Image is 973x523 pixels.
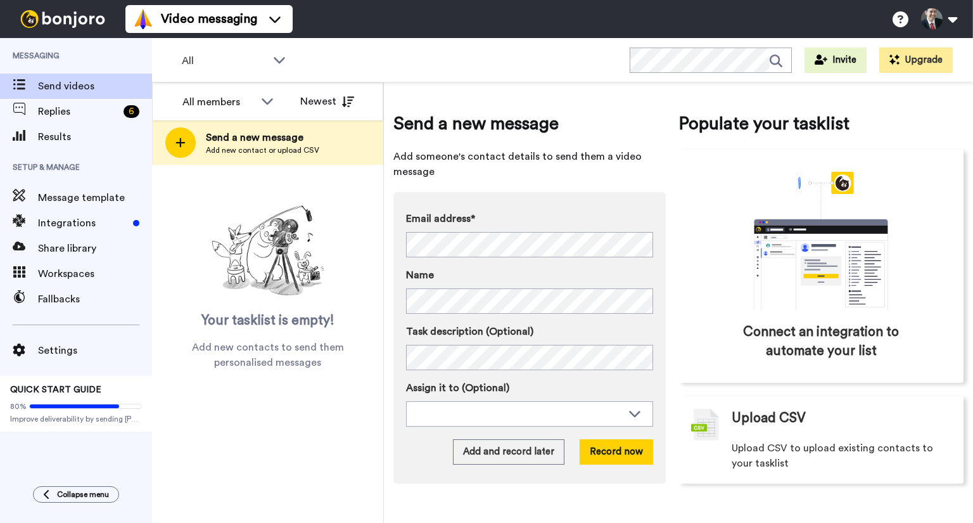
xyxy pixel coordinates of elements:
span: Message template [38,190,152,205]
span: Integrations [38,216,128,231]
span: Add new contacts to send them personalised messages [171,340,364,370]
span: Connect an integration to automate your list [732,323,910,361]
span: Send a new message [206,130,319,145]
label: Email address* [406,211,653,226]
button: Upgrade [879,48,953,73]
button: Record now [580,439,653,465]
span: Settings [38,343,152,358]
span: Collapse menu [57,489,109,500]
div: All members [182,94,255,110]
button: Invite [804,48,867,73]
span: Results [38,129,152,145]
img: vm-color.svg [133,9,153,29]
button: Collapse menu [33,486,119,503]
div: 6 [124,105,139,118]
div: animation [726,172,916,310]
span: Replies [38,104,118,119]
img: ready-set-action.png [205,200,331,302]
span: Video messaging [161,10,257,28]
label: Task description (Optional) [406,324,653,339]
label: Assign it to (Optional) [406,380,653,396]
span: Fallbacks [38,292,152,307]
span: Upload CSV [732,409,806,428]
img: csv-grey.png [691,409,719,441]
span: QUICK START GUIDE [10,385,101,394]
img: bj-logo-header-white.svg [15,10,110,28]
span: Add new contact or upload CSV [206,145,319,155]
button: Newest [291,89,364,114]
span: Send videos [38,79,152,94]
span: 80% [10,401,27,411]
button: Add and record later [453,439,564,465]
span: Add someone's contact details to send them a video message [393,149,666,179]
span: Workspaces [38,266,152,281]
span: Share library [38,241,152,256]
span: Name [406,268,434,283]
span: Send a new message [393,111,666,136]
span: Upload CSV to upload existing contacts to your tasklist [732,441,951,471]
span: All [182,53,267,68]
span: Populate your tasklist [678,111,963,136]
span: Your tasklist is empty! [201,311,334,330]
span: Improve deliverability by sending [PERSON_NAME]’s from your own email [10,414,142,424]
